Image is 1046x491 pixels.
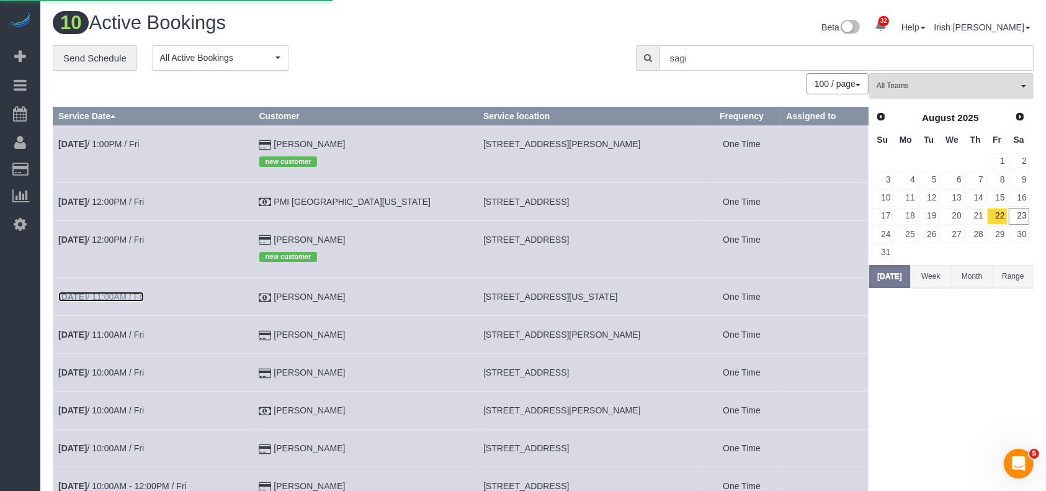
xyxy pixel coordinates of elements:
th: Customer [254,107,478,125]
a: 29 [987,226,1008,243]
td: Service location [478,430,703,467]
a: Help [901,22,926,32]
th: Service location [478,107,703,125]
i: Check Payment [259,198,272,207]
td: Schedule date [53,182,254,220]
i: Credit Card Payment [259,141,272,150]
i: Credit Card Payment [259,236,272,245]
td: Schedule date [53,220,254,277]
td: Customer [254,430,478,467]
a: 3 [872,171,893,188]
td: Frequency [702,316,781,354]
span: 2025 [957,112,978,123]
button: Range [993,265,1034,288]
a: Irish [PERSON_NAME] [934,22,1030,32]
td: Assigned to [781,125,868,182]
td: Schedule date [53,278,254,316]
a: 10 [872,189,893,206]
td: Schedule date [53,430,254,467]
b: [DATE] [58,197,87,207]
td: Assigned to [781,430,868,467]
a: 8 [987,171,1008,188]
td: Service location [478,125,703,182]
a: Automaid Logo [7,12,32,30]
span: [STREET_ADDRESS] [483,443,569,453]
th: Service Date [53,107,254,125]
a: 2 [1009,153,1029,170]
a: [PERSON_NAME] [274,405,345,415]
b: [DATE] [58,139,87,149]
span: [STREET_ADDRESS][PERSON_NAME] [483,330,641,340]
button: All Teams [869,73,1034,99]
td: Service location [478,316,703,354]
a: 26 [919,226,939,243]
a: [PERSON_NAME] [274,481,345,491]
a: [DATE]/ 1:00PM / Fri [58,139,139,149]
a: [DATE]/ 12:00PM / Fri [58,197,144,207]
a: [PERSON_NAME] [274,330,345,340]
b: [DATE] [58,405,87,415]
span: Next [1015,112,1025,122]
span: All Teams [877,81,1018,91]
a: PMI [GEOGRAPHIC_DATA][US_STATE] [274,197,431,207]
a: Prev [872,109,890,126]
a: 28 [965,226,986,243]
td: Frequency [702,220,781,277]
td: Customer [254,220,478,277]
td: Frequency [702,354,781,392]
span: 10 [53,11,89,34]
span: new customer [259,156,318,166]
td: Service location [478,220,703,277]
a: 1 [987,153,1008,170]
span: Friday [993,135,1001,145]
td: Frequency [702,182,781,220]
td: Customer [254,278,478,316]
i: Credit Card Payment [259,331,272,340]
span: [STREET_ADDRESS][US_STATE] [483,292,618,302]
td: Frequency [702,278,781,316]
td: Customer [254,316,478,354]
td: Assigned to [781,278,868,316]
a: Beta [821,22,860,32]
td: Assigned to [781,182,868,220]
td: Customer [254,182,478,220]
a: [PERSON_NAME] [274,367,345,377]
img: New interface [839,20,860,36]
a: 31 [872,244,893,261]
a: 14 [965,189,986,206]
span: Sunday [877,135,888,145]
a: [DATE]/ 10:00AM / Fri [58,405,144,415]
a: Next [1011,109,1029,126]
td: Schedule date [53,392,254,430]
a: 9 [1009,171,1029,188]
span: All Active Bookings [160,52,272,64]
td: Frequency [702,430,781,467]
th: Assigned to [781,107,868,125]
td: Customer [254,392,478,430]
a: 18 [894,208,917,225]
a: 30 [1009,226,1029,243]
a: 19 [919,208,939,225]
button: Month [952,265,993,288]
span: Saturday [1014,135,1024,145]
input: Enter the first 3 letters of the name to search [659,45,1034,71]
a: 4 [894,171,917,188]
a: 17 [872,208,893,225]
td: Customer [254,354,478,392]
a: 27 [940,226,963,243]
a: 23 [1009,208,1029,225]
a: 15 [987,189,1008,206]
td: Service location [478,182,703,220]
span: [STREET_ADDRESS][PERSON_NAME] [483,139,641,149]
a: Send Schedule [53,45,137,71]
th: Frequency [702,107,781,125]
a: [DATE]/ 10:00AM - 12:00PM / Fri [58,481,187,491]
a: 20 [940,208,963,225]
td: Frequency [702,125,781,182]
td: Assigned to [781,392,868,430]
a: 11 [894,189,917,206]
button: [DATE] [869,265,910,288]
a: [PERSON_NAME] [274,292,345,302]
td: Schedule date [53,125,254,182]
a: 16 [1009,189,1029,206]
